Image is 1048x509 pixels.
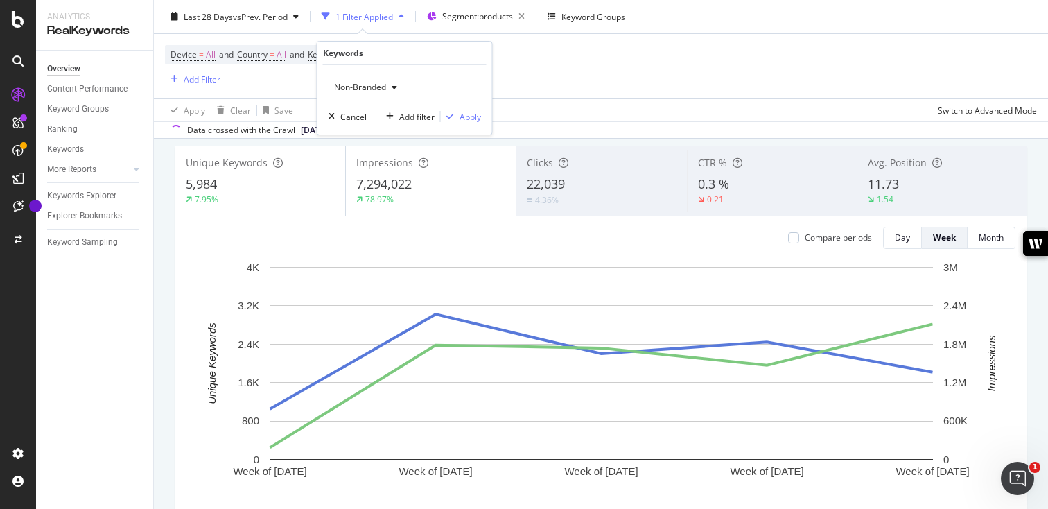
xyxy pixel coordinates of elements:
div: Cancel [340,111,367,123]
div: Content Performance [47,82,128,96]
span: Avg. Position [868,156,927,169]
text: Impressions [986,335,997,391]
div: Keyword Groups [47,102,109,117]
span: Last 28 Days [184,10,233,22]
span: = [270,49,274,60]
button: Apply [165,99,205,121]
span: All [206,45,216,64]
span: 0.3 % [698,175,729,192]
div: Keywords Explorer [47,189,116,203]
img: Equal [527,198,532,202]
div: More Reports [47,162,96,177]
div: Week [933,232,956,243]
span: and [219,49,234,60]
div: Clear [230,104,251,116]
a: Explorer Bookmarks [47,209,143,223]
button: Last 28 DaysvsPrev. Period [165,6,304,28]
button: [DATE] [295,122,344,139]
div: Add filter [399,111,435,123]
text: 600K [943,415,968,426]
div: RealKeywords [47,23,142,39]
text: Week of [DATE] [730,465,803,477]
iframe: Intercom live chat [1001,462,1034,495]
a: Keywords Explorer [47,189,143,203]
text: 2.4M [943,300,966,311]
button: Week [922,227,968,249]
button: 1 Filter Applied [316,6,410,28]
span: Unique Keywords [186,156,268,169]
a: Ranking [47,122,143,137]
text: 1.2M [943,377,966,388]
div: Compare periods [805,232,872,243]
div: Switch to Advanced Mode [938,104,1037,116]
div: 1 Filter Applied [335,10,393,22]
span: = [199,49,204,60]
text: 2.4K [238,338,259,350]
span: 7,294,022 [356,175,412,192]
span: vs Prev. Period [233,10,288,22]
span: 11.73 [868,175,899,192]
div: Explorer Bookmarks [47,209,122,223]
button: Switch to Advanced Mode [932,99,1037,121]
div: Month [979,232,1004,243]
text: 3.2K [238,300,259,311]
span: Clicks [527,156,553,169]
a: Keywords [47,142,143,157]
a: Keyword Groups [47,102,143,117]
button: Segment:products [421,6,530,28]
div: 0.21 [707,193,724,205]
button: Month [968,227,1015,249]
span: All [277,45,286,64]
text: 3M [943,261,958,273]
div: Add Filter [184,73,220,85]
button: Add filter [381,110,435,123]
span: Segment: products [442,10,513,22]
button: Keyword Groups [542,6,631,28]
button: Clear [211,99,251,121]
div: Keywords [323,47,363,59]
a: Content Performance [47,82,143,96]
text: 0 [254,454,259,465]
a: More Reports [47,162,130,177]
button: Non-Branded [329,76,403,98]
div: Ranking [47,122,78,137]
span: Device [171,49,197,60]
div: Tooltip anchor [29,200,42,212]
div: Keyword Sampling [47,235,118,250]
div: 4.36% [535,194,559,206]
text: Unique Keywords [206,322,218,404]
button: Add Filter [165,71,220,87]
text: Week of [DATE] [399,465,472,477]
span: Keywords [308,49,345,60]
a: Keyword Sampling [47,235,143,250]
div: Save [274,104,293,116]
text: Week of [DATE] [564,465,638,477]
button: Save [257,99,293,121]
div: Apply [460,111,481,123]
button: Apply [441,110,481,123]
div: Data crossed with the Crawl [187,124,295,137]
button: Day [883,227,922,249]
div: Overview [47,62,80,76]
text: Week of [DATE] [233,465,306,477]
div: Keyword Groups [561,10,625,22]
div: 7.95% [195,193,218,205]
div: 1.54 [877,193,893,205]
svg: A chart. [186,260,1015,501]
a: Overview [47,62,143,76]
span: CTR % [698,156,727,169]
div: Keywords [47,142,84,157]
text: 4K [247,261,259,273]
button: Cancel [323,110,367,123]
text: 0 [943,454,949,465]
span: and [290,49,304,60]
text: 1.6K [238,377,259,388]
span: 1 [1029,462,1040,473]
span: 5,984 [186,175,217,192]
div: 78.97% [365,193,394,205]
div: Apply [184,104,205,116]
span: Non-Branded [329,81,386,93]
text: 800 [242,415,259,426]
span: Country [237,49,268,60]
span: 2025 Aug. 5th [301,124,328,137]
